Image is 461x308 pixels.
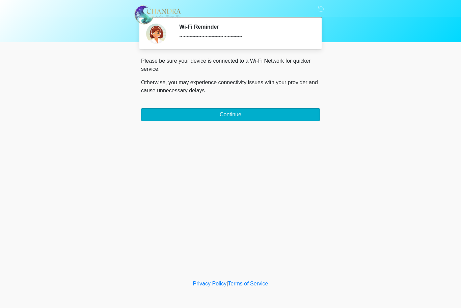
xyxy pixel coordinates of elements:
[141,57,320,73] p: Please be sure your device is connected to a Wi-Fi Network for quicker service.
[179,33,310,41] div: ~~~~~~~~~~~~~~~~~~~~
[205,88,206,93] span: .
[228,281,268,286] a: Terms of Service
[141,79,320,95] p: Otherwise, you may experience connectivity issues with your provider and cause unnecessary delays
[226,281,228,286] a: |
[141,108,320,121] button: Continue
[134,5,181,25] img: Chandra Aesthetic Beauty Bar Logo
[193,281,227,286] a: Privacy Policy
[146,24,166,44] img: Agent Avatar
